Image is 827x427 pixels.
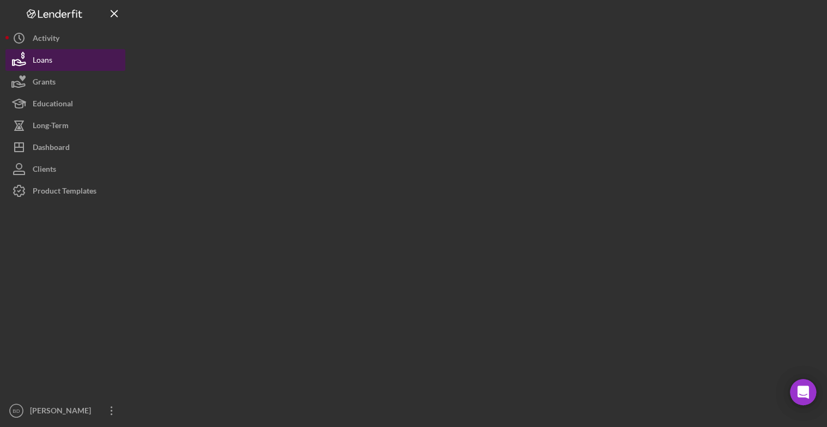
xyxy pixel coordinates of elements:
button: Product Templates [5,180,125,202]
div: Long-Term [33,115,69,139]
button: Grants [5,71,125,93]
div: Clients [33,158,56,183]
button: Clients [5,158,125,180]
button: Long-Term [5,115,125,136]
div: Grants [33,71,56,95]
button: Loans [5,49,125,71]
text: BD [13,408,20,414]
div: Loans [33,49,52,74]
button: BD[PERSON_NAME] [5,400,125,422]
button: Dashboard [5,136,125,158]
div: Product Templates [33,180,96,205]
div: Educational [33,93,73,117]
button: Educational [5,93,125,115]
div: Dashboard [33,136,70,161]
button: Activity [5,27,125,49]
div: [PERSON_NAME] [27,400,98,424]
div: Open Intercom Messenger [790,379,816,405]
div: Activity [33,27,59,52]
